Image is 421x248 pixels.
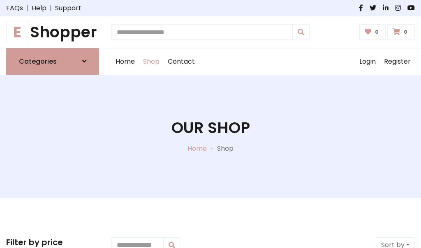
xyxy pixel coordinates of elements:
a: Home [187,144,207,153]
a: EShopper [6,23,99,41]
h6: Categories [19,57,57,65]
a: Shop [139,48,164,75]
span: | [46,3,55,13]
span: 0 [373,28,381,36]
h5: Filter by price [6,237,99,247]
a: Home [111,48,139,75]
span: E [6,21,28,43]
a: Help [32,3,46,13]
a: Categories [6,48,99,75]
span: 0 [402,28,409,36]
a: Support [55,3,81,13]
h1: Shopper [6,23,99,41]
a: Register [380,48,415,75]
a: FAQs [6,3,23,13]
h1: Our Shop [171,119,250,137]
a: Login [355,48,380,75]
span: | [23,3,32,13]
p: - [207,144,217,154]
p: Shop [217,144,234,154]
a: 0 [387,24,415,40]
a: Contact [164,48,199,75]
a: 0 [359,24,386,40]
